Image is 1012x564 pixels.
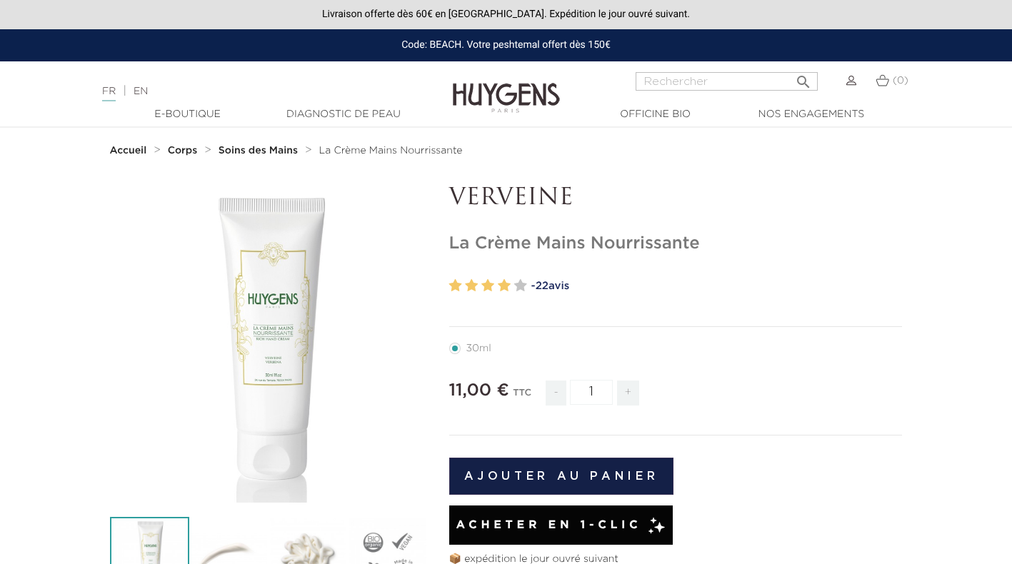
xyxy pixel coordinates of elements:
strong: Soins des Mains [219,146,298,156]
a: Nos engagements [740,107,883,122]
span: - [546,381,566,406]
img: Huygens [453,60,560,115]
span: 22 [536,281,548,291]
label: 30ml [449,343,508,354]
strong: Corps [168,146,198,156]
label: 5 [514,276,527,296]
a: Corps [168,145,201,156]
a: EN [134,86,148,96]
button: Ajouter au panier [449,458,674,495]
a: Soins des Mains [219,145,301,156]
label: 4 [498,276,511,296]
h1: La Crème Mains Nourrissante [449,233,903,254]
a: La Crème Mains Nourrissante [319,145,462,156]
span: (0) [893,76,908,86]
input: Rechercher [636,72,818,91]
a: Diagnostic de peau [272,107,415,122]
span: La Crème Mains Nourrissante [319,146,462,156]
label: 3 [481,276,494,296]
div: TTC [513,378,531,416]
a: FR [102,86,116,101]
a: -22avis [531,276,903,297]
i:  [795,69,812,86]
input: Quantité [570,380,613,405]
button:  [791,68,816,87]
span: 11,00 € [449,382,509,399]
a: Accueil [110,145,150,156]
a: E-Boutique [116,107,259,122]
label: 1 [449,276,462,296]
div: | [95,83,411,100]
span: + [617,381,640,406]
a: Officine Bio [584,107,727,122]
p: VERVEINE [449,185,903,212]
strong: Accueil [110,146,147,156]
label: 2 [465,276,478,296]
